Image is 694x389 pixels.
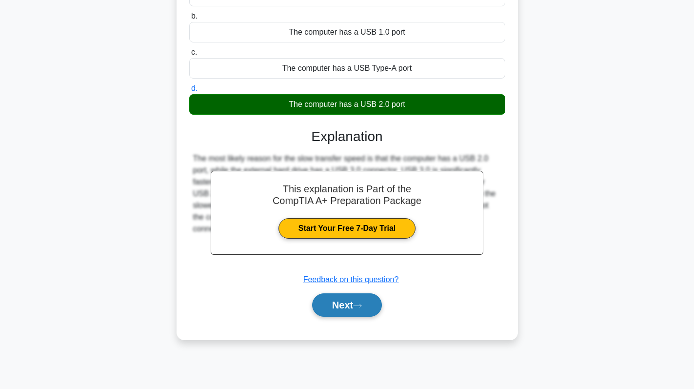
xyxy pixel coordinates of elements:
button: Next [312,293,382,317]
div: The computer has a USB Type-A port [189,58,505,79]
a: Start Your Free 7-Day Trial [278,218,416,239]
div: The computer has a USB 2.0 port [189,94,505,115]
h3: Explanation [195,128,499,145]
div: The computer has a USB 1.0 port [189,22,505,42]
span: c. [191,48,197,56]
a: Feedback on this question? [303,275,399,284]
span: d. [191,84,198,92]
div: The most likely reason for the slow transfer speed is that the computer has a USB 2.0 port, while... [193,153,501,235]
span: b. [191,12,198,20]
